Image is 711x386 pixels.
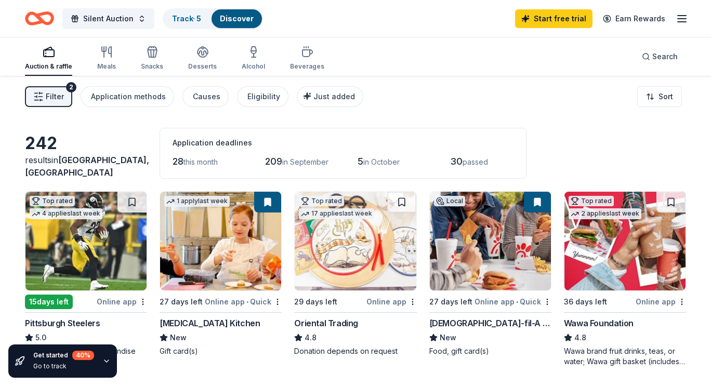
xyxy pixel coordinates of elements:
[290,62,324,71] div: Beverages
[429,346,551,356] div: Food, gift card(s)
[569,196,614,206] div: Top rated
[440,331,456,344] span: New
[237,86,288,107] button: Eligibility
[25,154,147,179] div: results
[30,196,75,206] div: Top rated
[569,208,641,219] div: 2 applies last week
[163,8,263,29] button: Track· 5Discover
[172,14,201,23] a: Track· 5
[220,14,254,23] a: Discover
[182,86,229,107] button: Causes
[25,155,149,178] span: [GEOGRAPHIC_DATA], [GEOGRAPHIC_DATA]
[434,196,465,206] div: Local
[25,62,72,71] div: Auction & raffle
[313,92,355,101] span: Just added
[295,192,416,290] img: Image for Oriental Trading
[141,62,163,71] div: Snacks
[160,346,282,356] div: Gift card(s)
[247,90,280,103] div: Eligibility
[564,192,686,290] img: Image for Wawa Foundation
[305,331,317,344] span: 4.8
[450,156,463,167] span: 30
[564,317,634,329] div: Wawa Foundation
[636,295,686,308] div: Online app
[25,295,73,309] div: 15 days left
[564,346,686,367] div: Wawa brand fruit drinks, teas, or water; Wawa gift basket (includes Wawa products and coupons)
[193,90,220,103] div: Causes
[33,351,94,360] div: Get started
[294,191,416,356] a: Image for Oriental TradingTop rated17 applieslast week29 days leftOnline appOriental Trading4.8Do...
[183,157,218,166] span: this month
[358,156,363,167] span: 5
[652,50,678,63] span: Search
[160,191,282,356] a: Image for Taste Buds Kitchen1 applylast week27 days leftOnline app•Quick[MEDICAL_DATA] KitchenNew...
[429,191,551,356] a: Image for Chick-fil-A (State College)Local27 days leftOnline app•Quick[DEMOGRAPHIC_DATA]-fil-A (S...
[66,82,76,92] div: 2
[294,317,358,329] div: Oriental Trading
[282,157,328,166] span: in September
[429,296,472,308] div: 27 days left
[81,86,174,107] button: Application methods
[246,298,248,306] span: •
[205,295,282,308] div: Online app Quick
[25,133,147,154] div: 242
[97,62,116,71] div: Meals
[515,9,592,28] a: Start free trial
[25,42,72,76] button: Auction & raffle
[564,296,607,308] div: 36 days left
[173,137,513,149] div: Application deadlines
[141,42,163,76] button: Snacks
[463,157,488,166] span: passed
[25,6,54,31] a: Home
[25,317,100,329] div: Pittsburgh Steelers
[25,86,72,107] button: Filter2
[299,208,374,219] div: 17 applies last week
[91,90,166,103] div: Application methods
[475,295,551,308] div: Online app Quick
[564,191,686,367] a: Image for Wawa FoundationTop rated2 applieslast week36 days leftOnline appWawa Foundation4.8Wawa ...
[188,62,217,71] div: Desserts
[83,12,134,25] span: Silent Auction
[160,317,260,329] div: [MEDICAL_DATA] Kitchen
[25,192,147,290] img: Image for Pittsburgh Steelers
[574,331,586,344] span: 4.8
[25,155,149,178] span: in
[294,296,337,308] div: 29 days left
[363,157,400,166] span: in October
[294,346,416,356] div: Donation depends on request
[290,42,324,76] button: Beverages
[97,42,116,76] button: Meals
[265,156,282,167] span: 209
[25,191,147,356] a: Image for Pittsburgh SteelersTop rated4 applieslast week15days leftOnline appPittsburgh Steelers5...
[188,42,217,76] button: Desserts
[33,362,94,370] div: Go to track
[366,295,417,308] div: Online app
[160,296,203,308] div: 27 days left
[30,208,102,219] div: 4 applies last week
[430,192,551,290] img: Image for Chick-fil-A (State College)
[637,86,682,107] button: Sort
[516,298,518,306] span: •
[35,331,46,344] span: 5.0
[242,42,265,76] button: Alcohol
[299,196,344,206] div: Top rated
[46,90,64,103] span: Filter
[429,317,551,329] div: [DEMOGRAPHIC_DATA]-fil-A (State College)
[242,62,265,71] div: Alcohol
[164,196,230,207] div: 1 apply last week
[62,8,154,29] button: Silent Auction
[97,295,147,308] div: Online app
[297,86,363,107] button: Just added
[659,90,673,103] span: Sort
[72,351,94,360] div: 40 %
[173,156,183,167] span: 28
[634,46,686,67] button: Search
[170,331,187,344] span: New
[160,192,281,290] img: Image for Taste Buds Kitchen
[597,9,671,28] a: Earn Rewards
